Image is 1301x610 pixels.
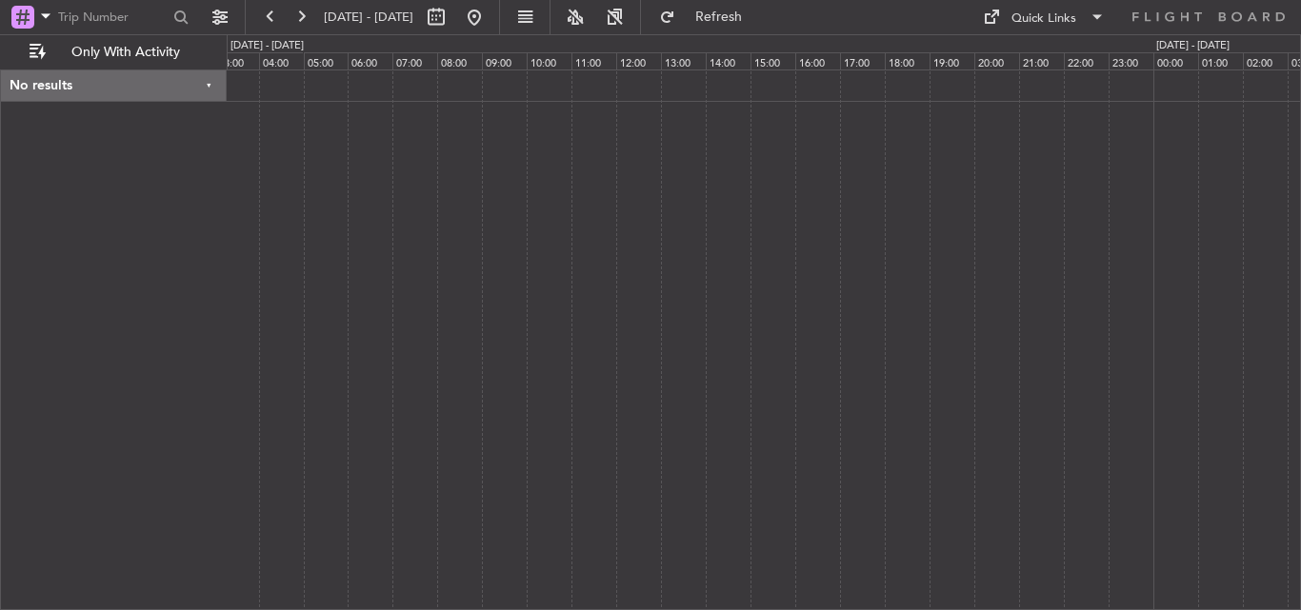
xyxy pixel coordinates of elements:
[974,52,1019,69] div: 20:00
[1109,52,1153,69] div: 23:00
[840,52,885,69] div: 17:00
[230,38,304,54] div: [DATE] - [DATE]
[885,52,930,69] div: 18:00
[930,52,974,69] div: 19:00
[706,52,751,69] div: 14:00
[21,37,207,68] button: Only With Activity
[650,2,765,32] button: Refresh
[795,52,840,69] div: 16:00
[527,52,571,69] div: 10:00
[348,52,392,69] div: 06:00
[392,52,437,69] div: 07:00
[1198,52,1243,69] div: 01:00
[437,52,482,69] div: 08:00
[58,3,168,31] input: Trip Number
[679,10,759,24] span: Refresh
[214,52,259,69] div: 03:00
[1243,52,1288,69] div: 02:00
[973,2,1114,32] button: Quick Links
[1019,52,1064,69] div: 21:00
[751,52,795,69] div: 15:00
[259,52,304,69] div: 04:00
[1153,52,1198,69] div: 00:00
[482,52,527,69] div: 09:00
[616,52,661,69] div: 12:00
[324,9,413,26] span: [DATE] - [DATE]
[1011,10,1076,29] div: Quick Links
[1156,38,1230,54] div: [DATE] - [DATE]
[571,52,616,69] div: 11:00
[1064,52,1109,69] div: 22:00
[304,52,349,69] div: 05:00
[661,52,706,69] div: 13:00
[50,46,201,59] span: Only With Activity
